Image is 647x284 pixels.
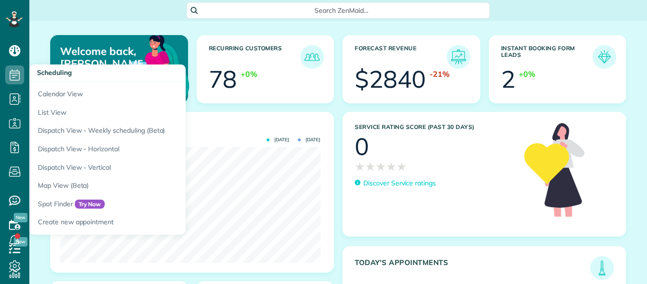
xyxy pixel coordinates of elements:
span: [DATE] [298,137,320,142]
span: [DATE] [267,137,289,142]
img: icon_forecast_revenue-8c13a41c7ed35a8dcfafea3cbb826a0462acb37728057bba2d056411b612bbbe.png [449,47,468,66]
span: Scheduling [37,68,72,77]
a: Dispatch View - Weekly scheduling (Beta) [29,121,266,140]
img: icon_form_leads-04211a6a04a5b2264e4ee56bc0799ec3eb69b7e499cbb523a139df1d13a81ae0.png [595,47,614,66]
img: icon_todays_appointments-901f7ab196bb0bea1936b74009e4eb5ffbc2d2711fa7634e0d609ed5ef32b18b.png [593,258,611,277]
span: ★ [376,158,386,175]
img: icon_recurring_customers-cf858462ba22bcd05b5a5880d41d6543d210077de5bb9ebc9590e49fd87d84ed.png [303,47,322,66]
h3: Today's Appointments [355,258,590,280]
div: +0% [241,69,257,80]
a: Calendar View [29,82,266,103]
div: 78 [209,67,237,91]
a: Dispatch View - Horizontal [29,140,266,158]
div: 0 [355,135,369,158]
a: Discover Service ratings [355,178,436,188]
a: Map View (Beta) [29,176,266,195]
a: Spot FinderTry Now [29,195,266,213]
a: List View [29,103,266,122]
span: Try Now [75,200,105,209]
p: Welcome back, [PERSON_NAME]! [60,45,143,70]
h3: Service Rating score (past 30 days) [355,124,515,130]
span: ★ [386,158,396,175]
div: $2840 [355,67,426,91]
div: -21% [430,69,449,80]
div: 2 [501,67,515,91]
a: Create new appointment [29,213,266,235]
span: ★ [355,158,365,175]
div: +0% [519,69,535,80]
p: Discover Service ratings [363,178,436,188]
span: ★ [396,158,407,175]
h3: Actual Revenue this month [63,124,324,133]
h3: Instant Booking Form Leads [501,45,593,69]
h3: Recurring Customers [209,45,301,69]
a: Dispatch View - Vertical [29,158,266,177]
img: dashboard_welcome-42a62b7d889689a78055ac9021e634bf52bae3f8056760290aed330b23ab8690.png [99,24,191,116]
h3: Forecast Revenue [355,45,447,69]
span: New [14,213,27,222]
span: ★ [365,158,376,175]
